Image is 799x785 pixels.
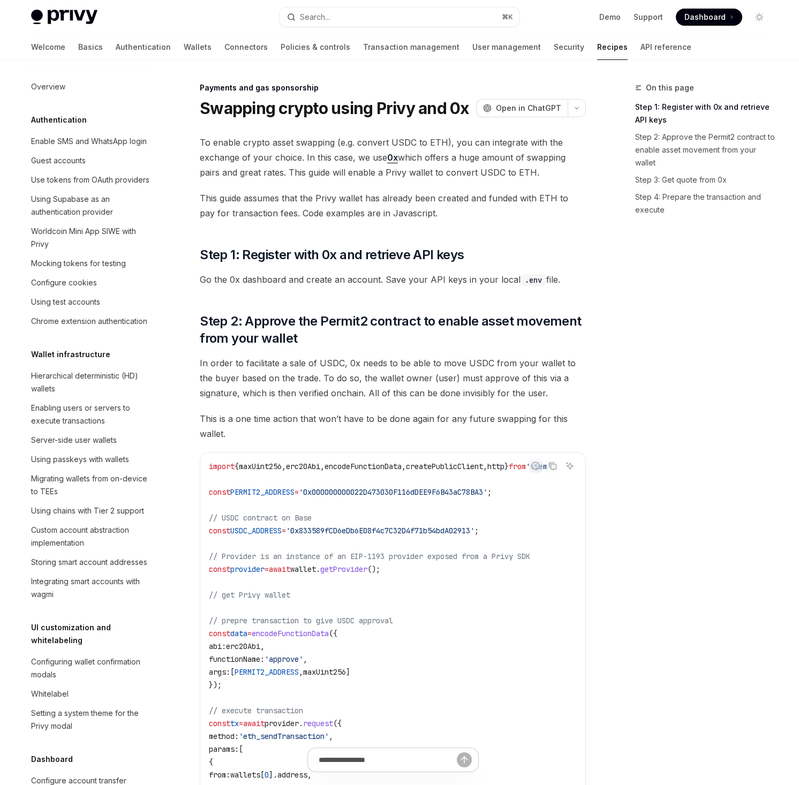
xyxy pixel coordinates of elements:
[209,462,235,471] span: import
[31,575,153,601] div: Integrating smart accounts with wagmi
[22,520,160,553] a: Custom account abstraction implementation
[200,135,586,180] span: To enable crypto asset swapping (e.g. convert USDC to ETH), you can integrate with the exchange o...
[31,402,153,427] div: Enabling users or servers to execute transactions
[209,667,230,677] span: args:
[209,629,230,638] span: const
[31,296,100,308] div: Using test accounts
[333,719,342,728] span: ({
[209,744,239,754] span: params:
[406,462,483,471] span: createPublicClient
[22,292,160,312] a: Using test accounts
[31,472,153,498] div: Migrating wallets from on-device to TEEs
[483,462,487,471] span: ,
[290,564,316,574] span: wallet
[300,11,330,24] div: Search...
[209,731,239,741] span: method:
[320,462,325,471] span: ,
[31,80,65,93] div: Overview
[635,171,777,188] a: Step 3: Get quote from 0x
[367,564,380,574] span: ();
[487,487,492,497] span: ;
[31,154,86,167] div: Guest accounts
[239,744,243,754] span: [
[751,9,768,26] button: Toggle dark mode
[116,34,171,60] a: Authentication
[599,12,621,22] a: Demo
[676,9,742,26] a: Dashboard
[252,629,329,638] span: encodeFunctionData
[546,459,560,473] button: Copy the contents from the code block
[31,348,110,361] h5: Wallet infrastructure
[260,641,265,651] span: ,
[209,616,393,625] span: // prepre transaction to give USDC approval
[457,752,472,767] button: Send message
[22,273,160,292] a: Configure cookies
[209,552,530,561] span: // Provider is an instance of an EIP-1193 provider exposed from a Privy SDK
[239,719,243,728] span: =
[31,556,147,569] div: Storing smart account addresses
[299,487,487,497] span: '0x000000000022D473030F116dDEE9F6B43aC78BA3'
[487,462,504,471] span: http
[226,641,260,651] span: erc20Abi
[22,469,160,501] a: Migrating wallets from on-device to TEEs
[200,411,586,441] span: This is a one time action that won’t have to be done again for any future swapping for this wallet.
[31,504,144,517] div: Using chains with Tier 2 support
[554,34,584,60] a: Security
[22,572,160,604] a: Integrating smart accounts with wagmi
[247,629,252,638] span: =
[78,34,103,60] a: Basics
[31,315,147,328] div: Chrome extension authentication
[230,719,239,728] span: tx
[31,688,69,700] div: Whitelabel
[31,753,73,766] h5: Dashboard
[387,152,398,163] a: 0x
[22,132,160,151] a: Enable SMS and WhatsApp login
[299,719,303,728] span: .
[209,654,265,664] span: functionName:
[31,453,129,466] div: Using passkeys with wallets
[286,462,320,471] span: erc20Abi
[496,103,561,114] span: Open in ChatGPT
[635,129,777,171] a: Step 2: Approve the Permit2 contract to enable asset movement from your wallet
[200,356,586,401] span: In order to facilitate a sale of USDC, 0x needs to be able to move USDC from your wallet to the b...
[265,564,269,574] span: =
[474,526,479,535] span: ;
[230,564,265,574] span: provider
[22,684,160,704] a: Whitelabel
[31,225,153,251] div: Worldcoin Mini App SIWE with Privy
[31,173,149,186] div: Use tokens from OAuth providers
[329,731,333,741] span: ,
[22,151,160,170] a: Guest accounts
[22,222,160,254] a: Worldcoin Mini App SIWE with Privy
[209,680,222,690] span: });
[31,434,117,447] div: Server-side user wallets
[265,719,299,728] span: provider
[282,526,286,535] span: =
[243,719,265,728] span: await
[526,462,552,471] span: 'viem'
[640,34,691,60] a: API reference
[235,667,299,677] span: PERMIT2_ADDRESS
[200,246,464,263] span: Step 1: Register with 0x and retrieve API keys
[329,629,337,638] span: ({
[521,274,546,286] code: .env
[325,462,402,471] span: encodeFunctionData
[239,731,329,741] span: 'eth_sendTransaction'
[31,10,97,25] img: light logo
[224,34,268,60] a: Connectors
[299,667,303,677] span: ,
[22,170,160,190] a: Use tokens from OAuth providers
[31,257,126,270] div: Mocking tokens for testing
[22,190,160,222] a: Using Supabase as an authentication provider
[209,487,230,497] span: const
[31,193,153,218] div: Using Supabase as an authentication provider
[31,369,153,395] div: Hierarchical deterministic (HD) wallets
[235,462,239,471] span: {
[502,13,513,21] span: ⌘ K
[634,12,663,22] a: Support
[22,704,160,736] a: Setting a system theme for the Privy modal
[22,254,160,273] a: Mocking tokens for testing
[209,706,303,715] span: // execute transaction
[597,34,628,60] a: Recipes
[646,81,694,94] span: On this page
